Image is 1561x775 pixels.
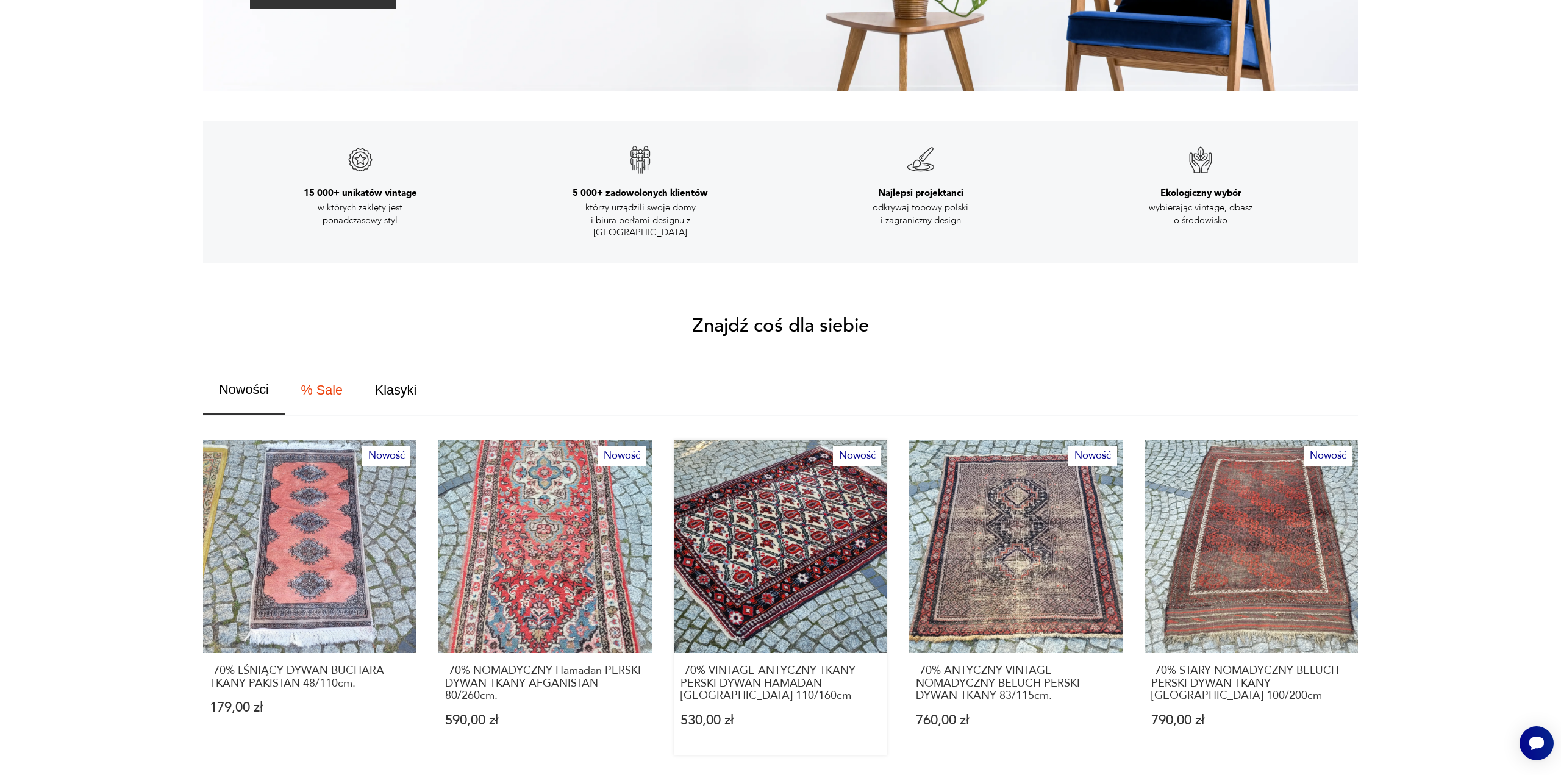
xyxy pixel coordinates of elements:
[909,440,1123,755] a: Nowość-70% ANTYCZNY VINTAGE NOMADYCZNY BELUCH PERSKI DYWAN TKANY 83/115cm.-70% ANTYCZNY VINTAGE N...
[573,187,708,199] h3: 5 000+ zadowolonych klientów
[219,383,269,396] span: Nowości
[916,714,1116,727] p: 760,00 zł
[1186,145,1215,174] img: Znak gwarancji jakości
[1151,665,1351,702] p: -70% STARY NOMADYCZNY BELUCH PERSKI DYWAN TKANY [GEOGRAPHIC_DATA] 100/200cm
[692,317,869,335] h2: Znajdź coś dla siebie
[1134,201,1268,226] p: wybierając vintage, dbasz o środowisko
[210,701,410,714] p: 179,00 zł
[854,201,988,226] p: odkrywaj topowy polski i zagraniczny design
[626,145,655,174] img: Znak gwarancji jakości
[573,201,707,238] p: którzy urządzili swoje domy i biura perłami designu z [GEOGRAPHIC_DATA]
[301,384,343,397] span: % Sale
[293,201,427,226] p: w których zaklęty jest ponadczasowy styl
[1160,187,1241,199] h3: Ekologiczny wybór
[375,384,416,397] span: Klasyki
[680,714,881,727] p: 530,00 zł
[445,714,645,727] p: 590,00 zł
[1145,440,1358,755] a: Nowość-70% STARY NOMADYCZNY BELUCH PERSKI DYWAN TKANY AFGANISTAN 100/200cm-70% STARY NOMADYCZNY B...
[878,187,963,199] h3: Najlepsi projektanci
[445,665,645,702] p: -70% NOMADYCZNY Hamadan PERSKI DYWAN TKANY AFGANISTAN 80/260cm.
[1151,714,1351,727] p: 790,00 zł
[674,440,887,755] a: Nowość-70% VINTAGE ANTYCZNY TKANY PERSKI DYWAN HAMADAN IRAN 110/160cm-70% VINTAGE ANTYCZNY TKANY ...
[680,665,881,702] p: -70% VINTAGE ANTYCZNY TKANY PERSKI DYWAN HAMADAN [GEOGRAPHIC_DATA] 110/160cm
[1520,726,1554,760] iframe: Smartsupp widget button
[438,440,652,755] a: Nowość-70% NOMADYCZNY Hamadan PERSKI DYWAN TKANY AFGANISTAN 80/260cm.-70% NOMADYCZNY Hamadan PERS...
[346,145,375,174] img: Znak gwarancji jakości
[906,145,935,174] img: Znak gwarancji jakości
[210,665,410,690] p: -70% LŚNIĄCY DYWAN BUCHARA TKANY PAKISTAN 48/110cm.
[203,440,416,755] a: Nowość-70% LŚNIĄCY DYWAN BUCHARA TKANY PAKISTAN 48/110cm.-70% LŚNIĄCY DYWAN BUCHARA TKANY PAKISTA...
[304,187,417,199] h3: 15 000+ unikatów vintage
[916,665,1116,702] p: -70% ANTYCZNY VINTAGE NOMADYCZNY BELUCH PERSKI DYWAN TKANY 83/115cm.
